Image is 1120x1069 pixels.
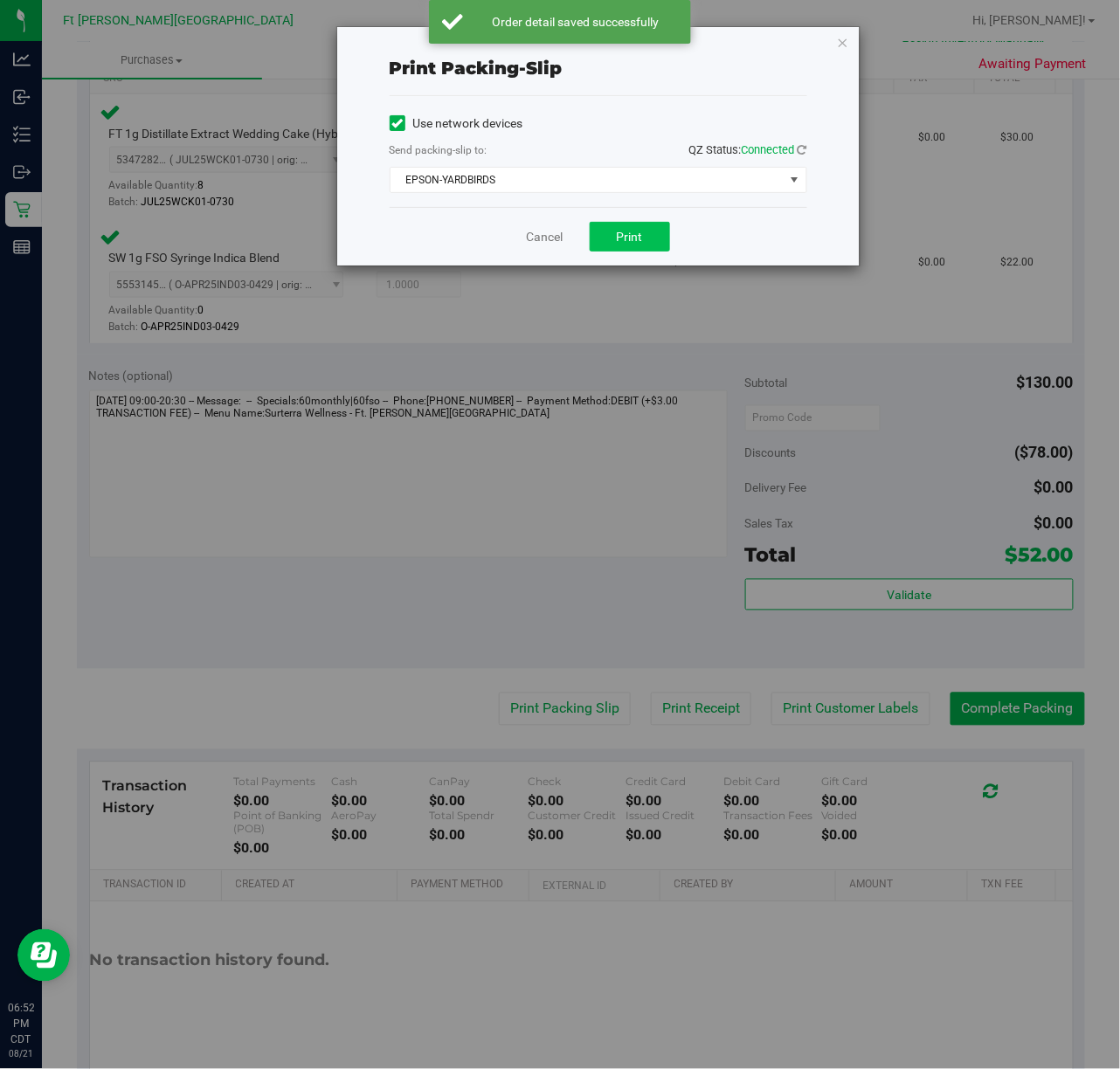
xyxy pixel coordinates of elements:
label: Send packing-slip to: [390,142,487,158]
label: Use network devices [390,114,523,133]
div: Order detail saved successfully [473,13,678,31]
iframe: Resource center [17,929,70,982]
span: Print packing-slip [390,58,563,79]
span: Connected [742,143,795,156]
span: QZ Status: [689,143,807,156]
span: select [784,168,805,192]
span: Print [617,230,643,244]
span: EPSON-YARDBIRDS [391,168,785,192]
a: Cancel [527,228,563,246]
button: Print [590,222,670,252]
